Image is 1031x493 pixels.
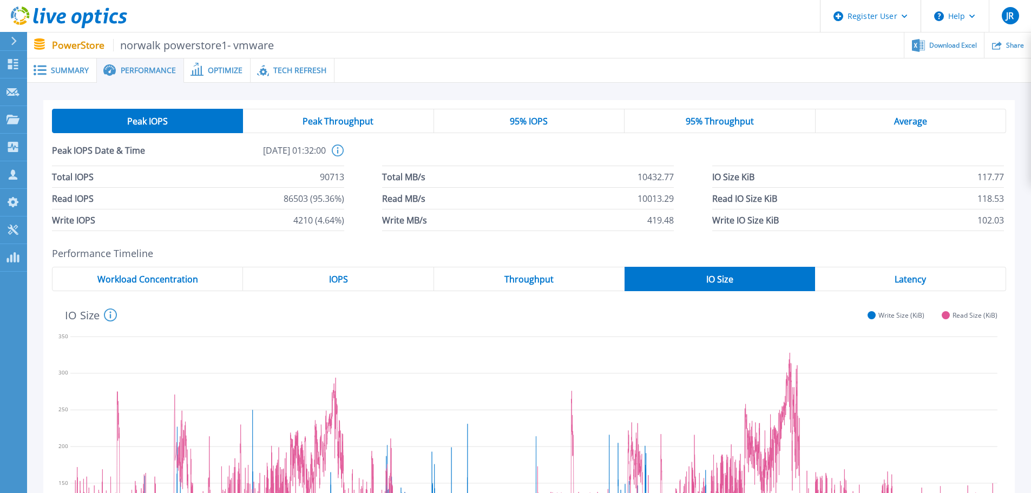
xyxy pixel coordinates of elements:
span: Optimize [208,67,242,74]
span: Average [894,117,927,126]
text: 300 [58,369,68,377]
span: Download Excel [929,42,977,49]
span: Peak IOPS [127,117,168,126]
span: Performance [121,67,176,74]
span: 10013.29 [638,188,674,209]
h4: IO Size [65,308,117,321]
span: [DATE] 01:32:00 [189,144,326,166]
span: Tech Refresh [273,67,326,74]
span: Write IOPS [52,209,95,231]
span: 4210 (4.64%) [293,209,344,231]
span: Throughput [504,275,554,284]
text: 350 [58,332,68,340]
span: Write Size (KiB) [878,311,924,319]
span: 118.53 [977,188,1004,209]
span: IOPS [329,275,348,284]
span: JR [1006,11,1014,20]
span: Workload Concentration [97,275,198,284]
span: 102.03 [977,209,1004,231]
span: IO Size [706,275,733,284]
span: 117.77 [977,166,1004,187]
span: Peak Throughput [303,117,373,126]
span: 86503 (95.36%) [284,188,344,209]
span: 419.48 [647,209,674,231]
span: 90713 [320,166,344,187]
span: IO Size KiB [712,166,754,187]
span: Peak IOPS Date & Time [52,144,189,166]
span: norwalk powerstore1- vmware [113,39,274,51]
text: 200 [58,442,68,450]
p: PowerStore [52,39,274,51]
span: Total MB/s [382,166,425,187]
span: Read MB/s [382,188,425,209]
span: 10432.77 [638,166,674,187]
span: 95% Throughput [686,117,754,126]
text: 250 [58,405,68,413]
text: 150 [58,479,68,487]
span: Latency [895,275,926,284]
span: Write IO Size KiB [712,209,779,231]
span: Read IOPS [52,188,94,209]
span: Total IOPS [52,166,94,187]
span: Summary [51,67,89,74]
span: Share [1006,42,1024,49]
span: Write MB/s [382,209,427,231]
span: Read Size (KiB) [953,311,997,319]
span: 95% IOPS [510,117,548,126]
span: Read IO Size KiB [712,188,777,209]
h2: Performance Timeline [52,248,1006,259]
